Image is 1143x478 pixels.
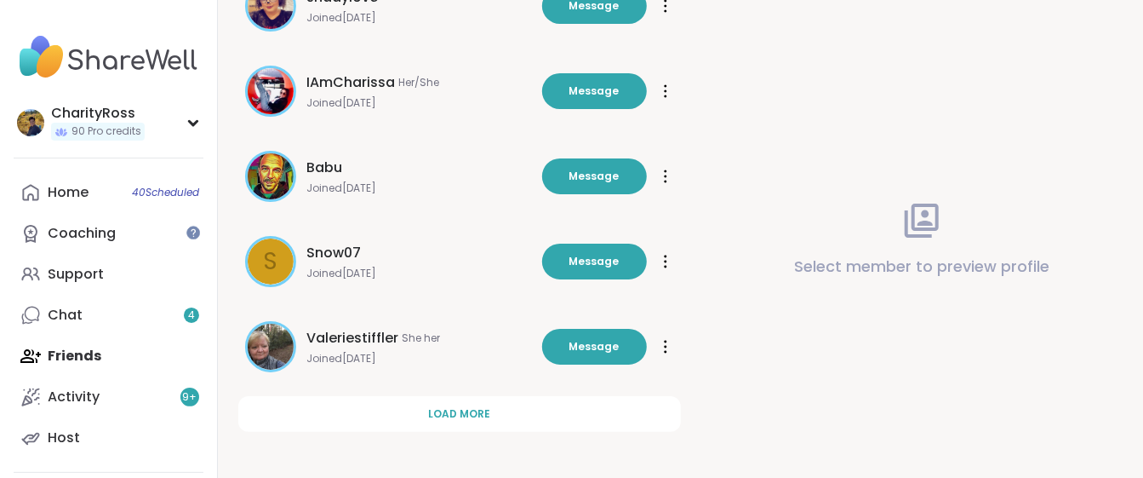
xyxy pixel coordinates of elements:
[71,124,141,139] span: 90 Pro credits
[248,324,294,370] img: Valeriestiffler
[306,181,532,195] span: Joined [DATE]
[569,339,620,354] span: Message
[306,96,532,110] span: Joined [DATE]
[48,265,104,284] div: Support
[186,226,200,239] iframe: Spotlight
[48,388,100,406] div: Activity
[17,109,44,136] img: CharityRoss
[542,158,647,194] button: Message
[14,213,203,254] a: Coaching
[48,183,89,202] div: Home
[132,186,199,199] span: 40 Scheduled
[238,396,681,432] button: Load more
[14,295,203,336] a: Chat4
[306,11,532,25] span: Joined [DATE]
[794,255,1049,279] p: Select member to preview profile
[306,243,361,263] span: Snow07
[306,267,532,280] span: Joined [DATE]
[51,104,145,123] div: CharityRoss
[48,306,83,325] div: Chat
[569,84,620,99] span: Message
[542,244,647,279] button: Message
[264,244,278,279] span: S
[569,254,620,269] span: Message
[306,328,398,348] span: Valeriestiffler
[188,308,195,323] span: 4
[14,418,203,458] a: Host
[306,352,532,366] span: Joined [DATE]
[48,429,80,447] div: Host
[183,390,197,405] span: 9 +
[306,158,342,178] span: Babu
[48,224,116,243] div: Coaching
[14,172,203,213] a: Home40Scheduled
[14,27,203,87] img: ShareWell Nav Logo
[542,329,647,365] button: Message
[14,254,203,295] a: Support
[306,72,395,93] span: IAmCharissa
[398,76,439,89] span: Her/She
[248,68,294,114] img: IAmCharissa
[428,406,490,422] span: Load more
[14,377,203,418] a: Activity9+
[248,153,294,199] img: Babu
[402,331,440,345] span: She her
[569,169,620,184] span: Message
[542,73,647,109] button: Message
